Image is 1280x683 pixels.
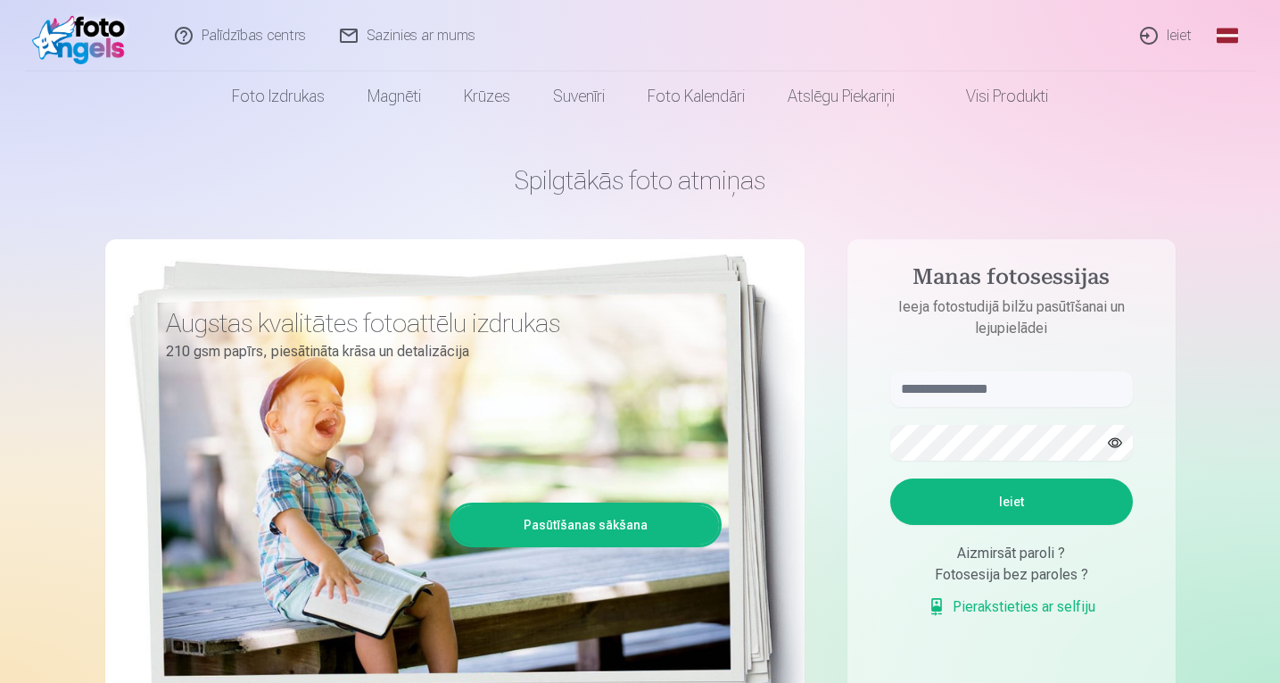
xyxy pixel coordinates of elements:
[890,479,1133,525] button: Ieiet
[105,164,1176,196] h1: Spilgtākās foto atmiņas
[928,596,1095,618] a: Pierakstieties ar selfiju
[890,564,1133,586] div: Fotosesija bez paroles ?
[211,71,346,121] a: Foto izdrukas
[532,71,626,121] a: Suvenīri
[626,71,766,121] a: Foto kalendāri
[442,71,532,121] a: Krūzes
[872,264,1151,296] h4: Manas fotosessijas
[916,71,1069,121] a: Visi produkti
[872,296,1151,339] p: Ieeja fotostudijā bilžu pasūtīšanai un lejupielādei
[766,71,916,121] a: Atslēgu piekariņi
[166,339,708,364] p: 210 gsm papīrs, piesātināta krāsa un detalizācija
[452,505,719,545] a: Pasūtīšanas sākšana
[166,307,708,339] h3: Augstas kvalitātes fotoattēlu izdrukas
[32,7,135,64] img: /fa3
[346,71,442,121] a: Magnēti
[890,543,1133,564] div: Aizmirsāt paroli ?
